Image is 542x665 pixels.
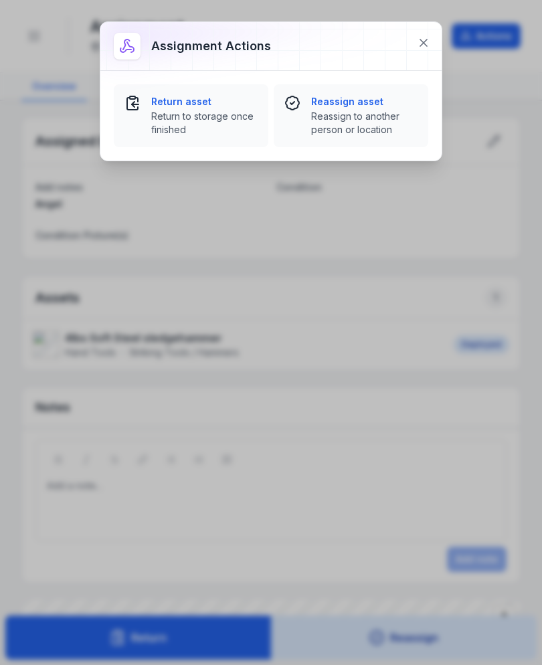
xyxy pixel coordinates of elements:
[311,110,418,136] span: Reassign to another person or location
[114,84,268,147] button: Return assetReturn to storage once finished
[151,37,271,56] h3: Assignment actions
[274,84,428,147] button: Reassign assetReassign to another person or location
[151,110,258,136] span: Return to storage once finished
[151,95,258,108] strong: Return asset
[311,95,418,108] strong: Reassign asset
